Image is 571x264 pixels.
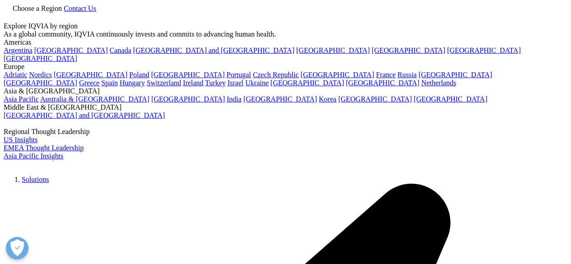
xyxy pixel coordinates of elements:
a: [GEOGRAPHIC_DATA] [414,95,487,103]
a: Switzerland [147,79,181,87]
div: Americas [4,38,567,46]
a: Turkey [205,79,226,87]
a: Hungary [120,79,145,87]
a: Netherlands [421,79,456,87]
a: Ukraine [246,79,269,87]
a: [GEOGRAPHIC_DATA] and [GEOGRAPHIC_DATA] [4,111,165,119]
a: [GEOGRAPHIC_DATA] [34,46,108,54]
a: Asia Pacific [4,95,39,103]
a: France [376,71,396,79]
a: Australia & [GEOGRAPHIC_DATA] [40,95,149,103]
a: Ireland [183,79,203,87]
a: Poland [129,71,149,79]
a: Czech Republic [253,71,299,79]
div: Asia & [GEOGRAPHIC_DATA] [4,87,567,95]
a: [GEOGRAPHIC_DATA] [301,71,374,79]
a: Asia Pacific Insights [4,152,63,160]
div: As a global community, IQVIA continuously invests and commits to advancing human health. [4,30,567,38]
a: [GEOGRAPHIC_DATA] [371,46,445,54]
a: [GEOGRAPHIC_DATA] [270,79,344,87]
a: [GEOGRAPHIC_DATA] [296,46,370,54]
a: Korea [319,95,336,103]
a: [GEOGRAPHIC_DATA] [447,46,521,54]
a: India [227,95,241,103]
a: [GEOGRAPHIC_DATA] [243,95,317,103]
a: [GEOGRAPHIC_DATA] [418,71,492,79]
a: [GEOGRAPHIC_DATA] [4,79,77,87]
a: [GEOGRAPHIC_DATA] and [GEOGRAPHIC_DATA] [133,46,294,54]
a: Israel [227,79,244,87]
div: Middle East & [GEOGRAPHIC_DATA] [4,103,567,111]
a: EMEA Thought Leadership [4,144,84,152]
a: [GEOGRAPHIC_DATA] [338,95,412,103]
a: Solutions [22,176,49,183]
a: [GEOGRAPHIC_DATA] [346,79,419,87]
div: Regional Thought Leadership [4,128,567,136]
button: Open Preferences [6,237,28,259]
a: [GEOGRAPHIC_DATA] [4,55,77,62]
a: Russia [398,71,417,79]
a: Nordics [29,71,52,79]
a: [GEOGRAPHIC_DATA] [54,71,127,79]
a: Adriatic [4,71,27,79]
a: [GEOGRAPHIC_DATA] [151,71,225,79]
a: Contact Us [64,5,96,12]
a: Spain [101,79,117,87]
span: Choose a Region [13,5,62,12]
a: Argentina [4,46,32,54]
a: [GEOGRAPHIC_DATA] [151,95,225,103]
div: Europe [4,63,567,71]
a: Canada [110,46,131,54]
a: Greece [79,79,99,87]
a: US Insights [4,136,37,144]
div: Explore IQVIA by region [4,22,567,30]
a: Portugal [227,71,251,79]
